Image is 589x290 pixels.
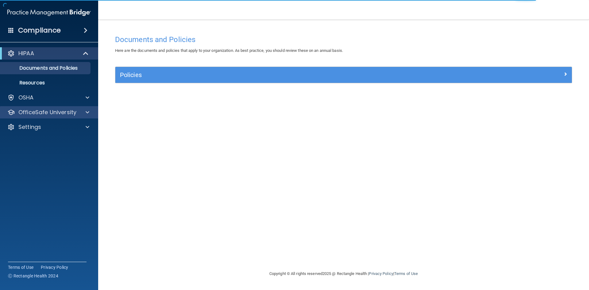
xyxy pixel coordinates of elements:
[18,94,34,101] p: OSHA
[394,271,418,276] a: Terms of Use
[120,72,453,78] h5: Policies
[369,271,393,276] a: Privacy Policy
[18,50,34,57] p: HIPAA
[232,264,456,284] div: Copyright © All rights reserved 2025 @ Rectangle Health | |
[115,36,572,44] h4: Documents and Policies
[18,26,61,35] h4: Compliance
[7,123,89,131] a: Settings
[7,6,91,19] img: PMB logo
[7,50,89,57] a: HIPAA
[115,48,343,53] span: Here are the documents and policies that apply to your organization. As best practice, you should...
[41,264,68,270] a: Privacy Policy
[8,273,58,279] span: Ⓒ Rectangle Health 2024
[18,109,76,116] p: OfficeSafe University
[7,109,89,116] a: OfficeSafe University
[120,70,567,80] a: Policies
[4,65,88,71] p: Documents and Policies
[7,94,89,101] a: OSHA
[8,264,33,270] a: Terms of Use
[4,80,88,86] p: Resources
[18,123,41,131] p: Settings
